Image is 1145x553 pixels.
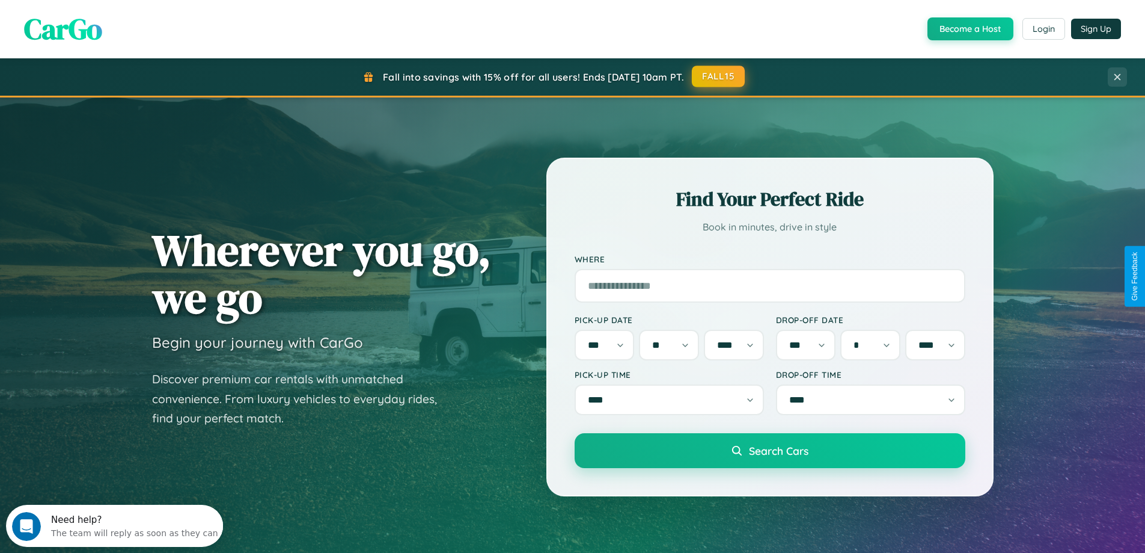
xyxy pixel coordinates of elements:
[6,505,223,547] iframe: Intercom live chat discovery launcher
[776,369,965,380] label: Drop-off Time
[1071,19,1121,39] button: Sign Up
[927,17,1013,40] button: Become a Host
[5,5,224,38] div: Open Intercom Messenger
[24,9,102,49] span: CarGo
[1131,252,1139,301] div: Give Feedback
[575,433,965,468] button: Search Cars
[749,444,808,457] span: Search Cars
[1022,18,1065,40] button: Login
[152,226,491,321] h1: Wherever you go, we go
[692,66,745,87] button: FALL15
[575,218,965,236] p: Book in minutes, drive in style
[575,315,764,325] label: Pick-up Date
[12,512,41,541] iframe: Intercom live chat
[776,315,965,325] label: Drop-off Date
[575,254,965,264] label: Where
[383,71,684,83] span: Fall into savings with 15% off for all users! Ends [DATE] 10am PT.
[45,10,212,20] div: Need help?
[152,333,363,351] h3: Begin your journey with CarGo
[575,186,965,212] h2: Find Your Perfect Ride
[575,369,764,380] label: Pick-up Time
[45,20,212,32] div: The team will reply as soon as they can
[152,369,453,428] p: Discover premium car rentals with unmatched convenience. From luxury vehicles to everyday rides, ...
